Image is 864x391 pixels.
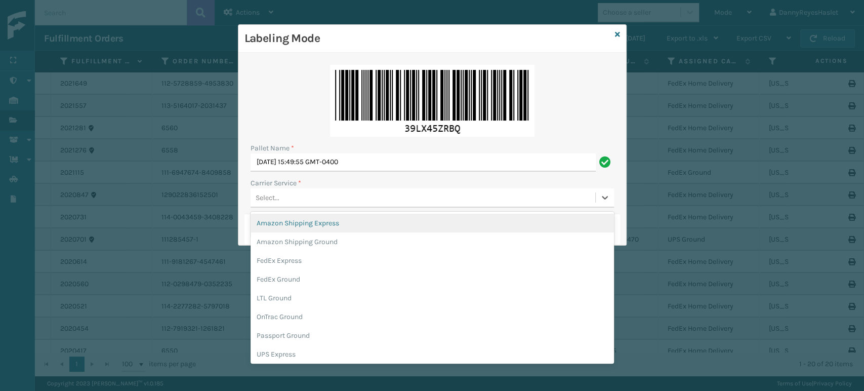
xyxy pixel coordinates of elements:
h3: Labeling Mode [244,31,611,46]
div: Amazon Shipping Express [251,214,614,232]
div: Select... [256,192,279,203]
label: Pallet Name [251,143,294,153]
div: UPS Express [251,345,614,364]
div: LTL Ground [251,289,614,307]
div: FedEx Ground [251,270,614,289]
div: Passport Ground [251,326,614,345]
div: Amazon Shipping Ground [251,232,614,251]
img: yAkPto2+8AAAAASUVORK5CYII= [330,65,534,137]
div: OnTrac Ground [251,307,614,326]
div: FedEx Express [251,251,614,270]
label: Carrier Service [251,178,301,188]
